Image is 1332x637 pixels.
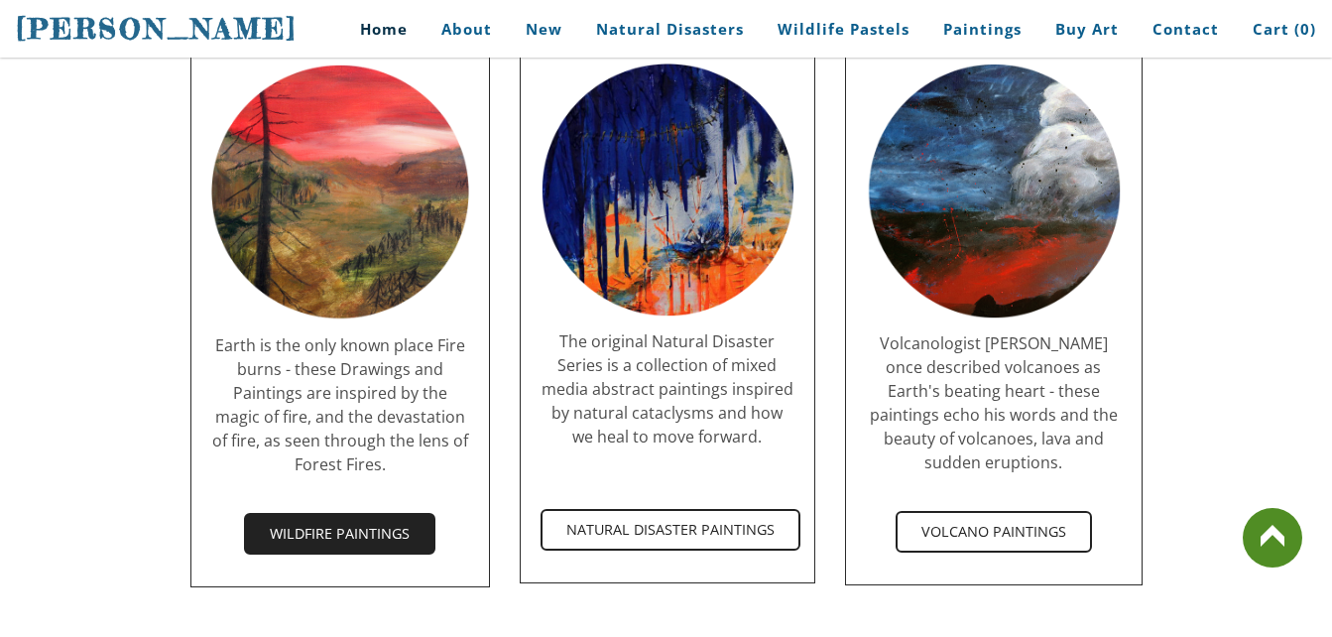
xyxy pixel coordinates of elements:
a: Wildlife Pastels [763,7,924,52]
span: Earth is the only known place Fire burns - these Drawings and Paintings are inspired by the magic... [212,334,468,475]
span: The original Natural Disaster Series is a collection of mixed media abstract paintings inspired b... [542,330,793,447]
a: Contact [1138,7,1234,52]
span: Wildfire Paintings [246,515,433,553]
a: New [511,7,577,52]
span: Natural Disaster Paintings [543,511,798,549]
a: About [426,7,507,52]
span: Volcano Paintings [898,513,1090,551]
a: Natural Disasters [581,7,759,52]
a: Paintings [928,7,1036,52]
a: [PERSON_NAME] [16,10,298,48]
a: Natural Disaster Paintings [541,509,800,551]
a: Cart (0) [1238,7,1316,52]
div: ​ [211,333,469,476]
span: [PERSON_NAME] [16,12,298,46]
a: Home [330,7,423,52]
span: Volcanologist [PERSON_NAME] once described volcanoes as Earth's beating heart - these paintings e... [870,332,1118,473]
a: Wildfire Paintings [244,513,435,555]
span: 0 [1300,19,1310,39]
a: Buy Art [1040,7,1134,52]
img: Wildfires by Stephanie Peters [211,64,469,321]
a: Volcano Paintings [896,511,1092,553]
img: Natural Disasters by Stephanie Peters [541,64,794,318]
img: Volcanoes by Stephanie Peters [866,64,1122,319]
div: ​ [866,331,1122,474]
